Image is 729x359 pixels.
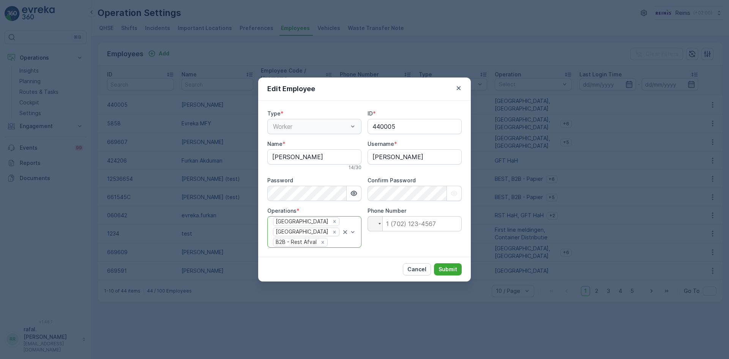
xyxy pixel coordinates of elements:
[368,141,394,147] label: Username
[407,266,426,273] p: Cancel
[267,141,282,147] label: Name
[434,263,462,275] button: Submit
[267,177,293,183] label: Password
[319,239,327,246] div: Remove B2B - Rest Afval
[273,218,330,226] div: [GEOGRAPHIC_DATA]
[330,228,339,235] div: Remove Huis aan Huis
[330,218,339,225] div: Remove Prullenbakken
[267,207,297,214] label: Operations
[273,228,330,236] div: [GEOGRAPHIC_DATA]
[368,177,416,183] label: Confirm Password
[368,216,462,231] input: 1 (702) 123-4567
[368,110,373,117] label: ID
[368,207,406,214] label: Phone Number
[267,84,315,94] p: Edit Employee
[273,238,318,246] div: B2B - Rest Afval
[439,266,457,273] p: Submit
[349,164,361,171] p: 14 / 30
[403,263,431,275] button: Cancel
[267,110,281,117] label: Type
